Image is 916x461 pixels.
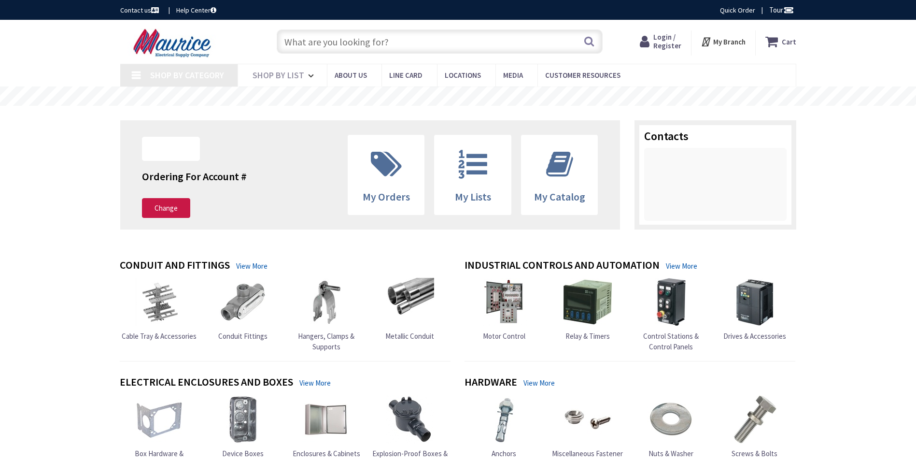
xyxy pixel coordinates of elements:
img: Cable Tray & Accessories [135,278,183,326]
span: My Catalog [534,190,585,203]
span: Shop By List [253,70,304,81]
span: Device Boxes [222,449,264,458]
a: Login / Register [640,33,681,50]
span: Media [503,71,523,80]
img: Enclosures & Cabinets [302,395,351,444]
span: Customer Resources [545,71,620,80]
span: Control Stations & Control Panels [643,331,699,351]
span: Screws & Bolts [732,449,777,458]
span: Enclosures & Cabinets [293,449,360,458]
span: Miscellaneous Fastener [552,449,623,458]
img: Miscellaneous Fastener [564,395,612,444]
a: Drives & Accessories Drives & Accessories [723,278,786,341]
strong: Cart [782,33,796,50]
span: Metallic Conduit [385,331,434,341]
input: What are you looking for? [277,29,603,54]
a: Cable Tray & Accessories Cable Tray & Accessories [122,278,197,341]
a: Miscellaneous Fastener Miscellaneous Fastener [552,395,623,459]
a: Relay & Timers Relay & Timers [564,278,612,341]
a: Conduit Fittings Conduit Fittings [218,278,268,341]
span: About us [335,71,367,80]
a: View More [236,261,268,271]
a: View More [299,378,331,388]
h4: Hardware [465,376,517,390]
span: Cable Tray & Accessories [122,331,197,341]
img: Metallic Conduit [386,278,434,326]
span: Drives & Accessories [723,331,786,341]
h4: Conduit and Fittings [120,259,230,273]
a: Device Boxes Device Boxes [219,395,267,459]
a: My Catalog [521,135,598,215]
span: Line Card [389,71,423,80]
a: Hangers, Clamps & Supports Hangers, Clamps & Supports [287,278,366,352]
img: Box Hardware & Accessories [135,395,183,444]
span: Nuts & Washer [648,449,693,458]
span: Shop By Category [150,70,224,81]
h4: Ordering For Account # [142,171,247,182]
span: Relay & Timers [565,331,610,341]
span: Hangers, Clamps & Supports [298,331,354,351]
img: Drives & Accessories [731,278,779,326]
a: View More [523,378,555,388]
span: My Lists [455,190,491,203]
span: Tour [769,5,794,14]
strong: My Branch [713,37,746,46]
rs-layer: Free Same Day Pickup at 15 Locations [370,91,547,102]
a: Metallic Conduit Metallic Conduit [385,278,434,341]
img: Hangers, Clamps & Supports [302,278,351,326]
img: Maurice Electrical Supply Company [120,28,227,58]
span: Motor Control [483,331,525,341]
a: View More [666,261,697,271]
div: My Branch [701,33,746,50]
h3: Contacts [644,130,787,143]
span: My Orders [363,190,410,203]
a: Nuts & Washer Nuts & Washer [647,395,695,459]
img: Motor Control [480,278,528,326]
img: Explosion-Proof Boxes & Accessories [386,395,434,444]
a: My Orders [348,135,424,215]
a: Motor Control Motor Control [480,278,528,341]
h4: Industrial Controls and Automation [465,259,660,273]
a: Cart [765,33,796,50]
a: Enclosures & Cabinets Enclosures & Cabinets [293,395,360,459]
a: Control Stations & Control Panels Control Stations & Control Panels [632,278,711,352]
img: Relay & Timers [564,278,612,326]
a: Change [142,198,190,218]
img: Conduit Fittings [219,278,267,326]
a: Help Center [176,5,216,15]
a: Anchors Anchors [480,395,528,459]
img: Control Stations & Control Panels [647,278,695,326]
img: Nuts & Washer [647,395,695,444]
img: Anchors [480,395,528,444]
a: Quick Order [720,5,755,15]
h4: Electrical Enclosures and Boxes [120,376,293,390]
span: Login / Register [653,32,681,50]
a: Contact us [120,5,161,15]
span: Locations [445,71,481,80]
a: Screws & Bolts Screws & Bolts [731,395,779,459]
a: My Lists [435,135,511,215]
span: Conduit Fittings [218,331,268,341]
img: Device Boxes [219,395,267,444]
span: Anchors [492,449,516,458]
img: Screws & Bolts [731,395,779,444]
